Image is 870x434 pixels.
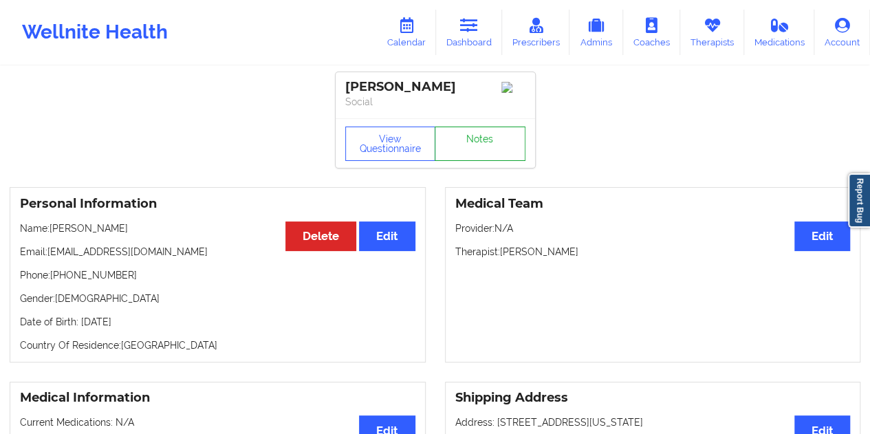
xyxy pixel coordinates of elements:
a: Dashboard [436,10,502,55]
p: Date of Birth: [DATE] [20,315,415,329]
a: Medications [744,10,815,55]
a: Admins [569,10,623,55]
p: Email: [EMAIL_ADDRESS][DOMAIN_NAME] [20,245,415,259]
p: Name: [PERSON_NAME] [20,221,415,235]
img: Image%2Fplaceholer-image.png [501,82,525,93]
a: Coaches [623,10,680,55]
h3: Personal Information [20,196,415,212]
a: Account [814,10,870,55]
div: [PERSON_NAME] [345,79,525,95]
p: Gender: [DEMOGRAPHIC_DATA] [20,292,415,305]
button: View Questionnaire [345,127,436,161]
button: Edit [359,221,415,251]
a: Notes [435,127,525,161]
a: Calendar [377,10,436,55]
a: Report Bug [848,173,870,228]
a: Prescribers [502,10,570,55]
p: Social [345,95,525,109]
button: Edit [794,221,850,251]
h3: Medical Information [20,390,415,406]
p: Phone: [PHONE_NUMBER] [20,268,415,282]
a: Therapists [680,10,744,55]
p: Current Medications: N/A [20,415,415,429]
p: Address: [STREET_ADDRESS][US_STATE] [455,415,851,429]
button: Delete [285,221,356,251]
p: Country Of Residence: [GEOGRAPHIC_DATA] [20,338,415,352]
p: Therapist: [PERSON_NAME] [455,245,851,259]
h3: Shipping Address [455,390,851,406]
p: Provider: N/A [455,221,851,235]
h3: Medical Team [455,196,851,212]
